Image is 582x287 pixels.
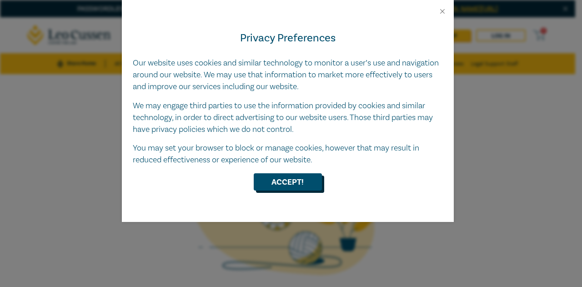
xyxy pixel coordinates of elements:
p: You may set your browser to block or manage cookies, however that may result in reduced effective... [133,142,443,166]
button: Accept! [254,173,322,191]
h4: Privacy Preferences [133,30,443,46]
p: Our website uses cookies and similar technology to monitor a user’s use and navigation around our... [133,57,443,93]
p: We may engage third parties to use the information provided by cookies and similar technology, in... [133,100,443,136]
button: Close [438,7,447,15]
